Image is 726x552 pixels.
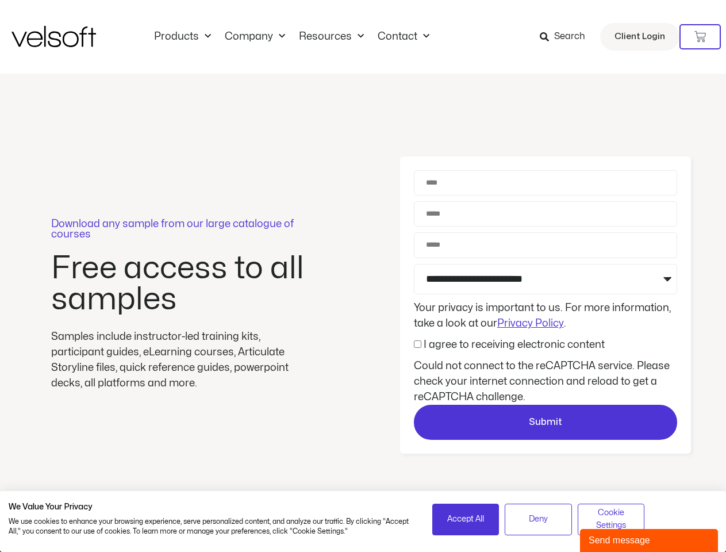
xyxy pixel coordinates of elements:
[292,30,371,43] a: ResourcesMenu Toggle
[51,253,310,315] h2: Free access to all samples
[580,527,720,552] iframe: chat widget
[505,504,572,535] button: Deny all cookies
[600,23,679,51] a: Client Login
[51,329,310,391] div: Samples include instructor-led training kits, participant guides, eLearning courses, Articulate S...
[497,319,564,328] a: Privacy Policy
[147,30,218,43] a: ProductsMenu Toggle
[554,29,585,44] span: Search
[411,300,680,331] div: Your privacy is important to us. For more information, take a look at our .
[9,517,415,536] p: We use cookies to enhance your browsing experience, serve personalized content, and analyze our t...
[447,513,484,526] span: Accept All
[540,27,593,47] a: Search
[414,405,677,440] button: Submit
[218,30,292,43] a: CompanyMenu Toggle
[578,504,645,535] button: Adjust cookie preferences
[585,507,637,532] span: Cookie Settings
[529,415,562,430] span: Submit
[147,30,436,43] nav: Menu
[414,358,677,405] div: Could not connect to the reCAPTCHA service. Please check your internet connection and reload to g...
[51,219,310,240] p: Download any sample from our large catalogue of courses
[371,30,436,43] a: ContactMenu Toggle
[11,26,96,47] img: Velsoft Training Materials
[614,29,665,44] span: Client Login
[9,502,415,512] h2: We Value Your Privacy
[432,504,500,535] button: Accept all cookies
[424,340,605,350] label: I agree to receiving electronic content
[529,513,548,526] span: Deny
